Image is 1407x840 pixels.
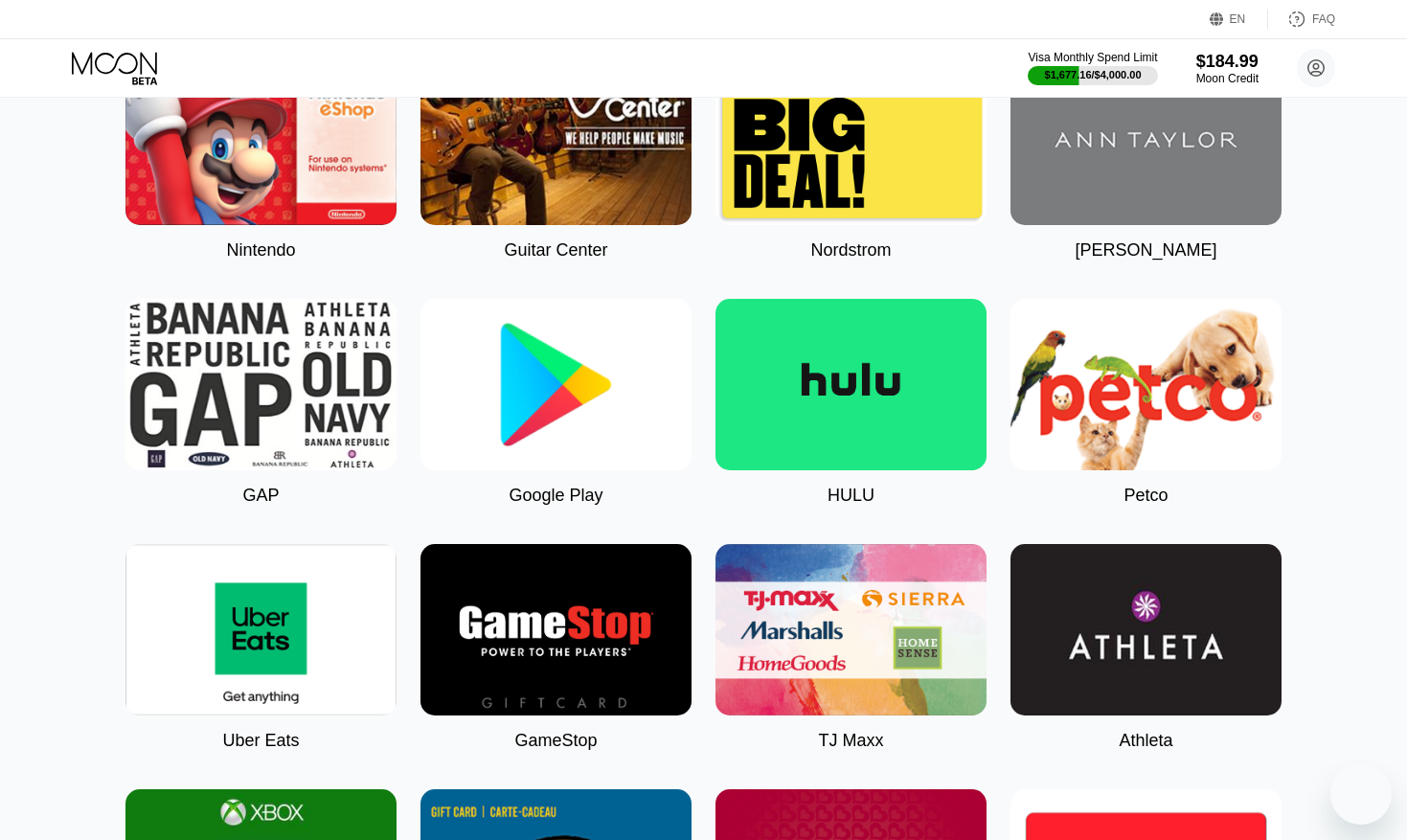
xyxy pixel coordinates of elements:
div: FAQ [1268,10,1335,29]
div: GAP [242,486,279,506]
div: Guitar Center [504,240,607,261]
div: [PERSON_NAME] [1075,240,1216,261]
div: $184.99Moon Credit [1196,52,1259,85]
div: Visa Monthly Spend Limit [1028,51,1157,64]
div: EN [1230,12,1246,26]
div: Moon Credit [1196,72,1259,85]
div: Visa Monthly Spend Limit$1,677.16/$4,000.00 [1028,51,1157,85]
div: EN [1210,10,1268,29]
div: TJ Maxx [818,731,883,751]
iframe: Кнопка запуска окна обмена сообщениями [1330,763,1392,825]
div: GameStop [514,731,597,751]
div: Nordstrom [810,240,891,261]
div: Petco [1123,486,1168,506]
div: Nintendo [226,240,295,261]
div: Google Play [509,486,602,506]
div: FAQ [1312,12,1335,26]
div: $1,677.16 / $4,000.00 [1045,69,1142,80]
div: $184.99 [1196,52,1259,72]
div: Athleta [1119,731,1172,751]
div: HULU [828,486,874,506]
div: Uber Eats [222,731,299,751]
